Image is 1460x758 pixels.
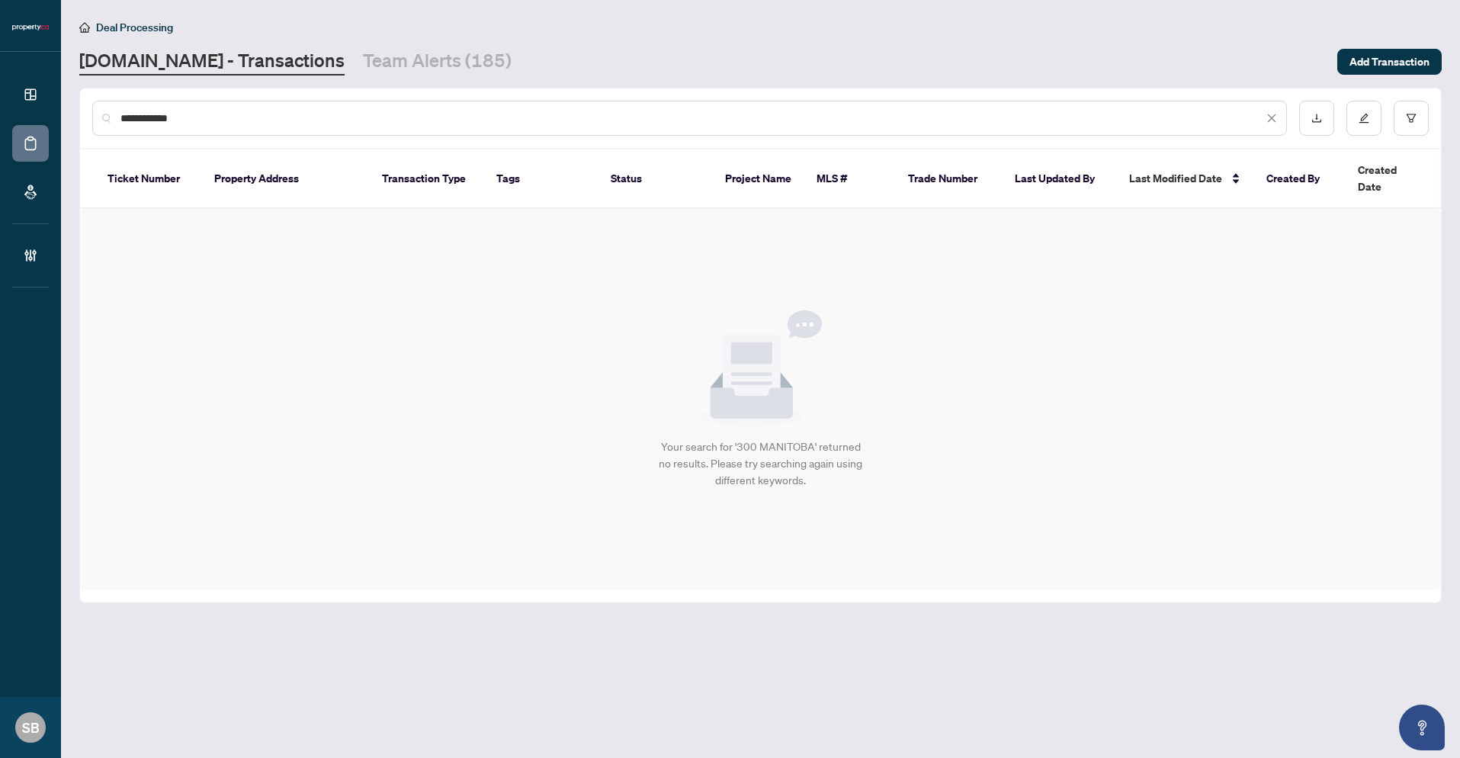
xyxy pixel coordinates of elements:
span: home [79,22,90,33]
th: Last Modified Date [1117,149,1254,209]
button: filter [1394,101,1429,136]
span: edit [1359,113,1369,124]
a: Team Alerts (185) [363,48,512,75]
th: Transaction Type [370,149,484,209]
th: Last Updated By [1003,149,1117,209]
button: edit [1346,101,1381,136]
th: Ticket Number [95,149,202,209]
th: Created By [1254,149,1346,209]
button: download [1299,101,1334,136]
button: Add Transaction [1337,49,1442,75]
button: Open asap [1399,705,1445,750]
span: Deal Processing [96,21,173,34]
th: MLS # [804,149,896,209]
th: Project Name [713,149,804,209]
div: Your search for '300 MANITOBA' returned no results. Please try searching again using different ke... [657,438,864,489]
span: close [1266,113,1277,124]
span: filter [1406,113,1417,124]
span: Last Modified Date [1129,170,1222,187]
img: logo [12,23,49,32]
a: [DOMAIN_NAME] - Transactions [79,48,345,75]
th: Tags [484,149,598,209]
th: Status [598,149,713,209]
th: Trade Number [896,149,1003,209]
span: SB [22,717,40,738]
img: Null State Icon [700,310,822,426]
span: Add Transaction [1349,50,1430,74]
th: Created Date [1346,149,1452,209]
span: download [1311,113,1322,124]
span: Created Date [1358,162,1422,195]
th: Property Address [202,149,370,209]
